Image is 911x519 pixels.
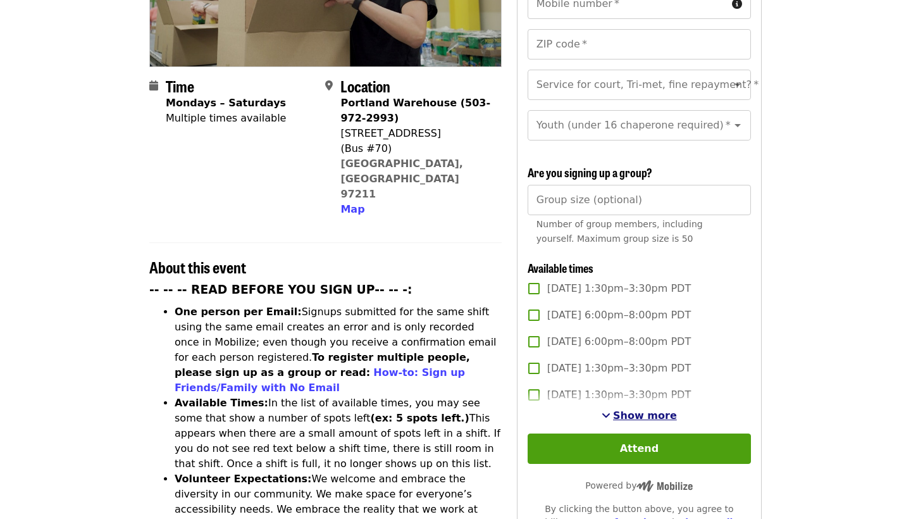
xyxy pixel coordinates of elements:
span: [DATE] 6:00pm–8:00pm PDT [547,308,691,323]
strong: Portland Warehouse (503-972-2993) [340,97,490,124]
span: Available times [528,259,593,276]
strong: Volunteer Expectations: [175,473,312,485]
span: About this event [149,256,246,278]
strong: -- -- -- READ BEFORE YOU SIGN UP-- -- -: [149,283,412,296]
button: Map [340,202,364,217]
div: [STREET_ADDRESS] [340,126,491,141]
span: Location [340,75,390,97]
span: [DATE] 1:30pm–3:30pm PDT [547,361,691,376]
button: Open [729,76,747,94]
li: In the list of available times, you may see some that show a number of spots left This appears wh... [175,396,502,472]
span: Are you signing up a group? [528,164,652,180]
i: map-marker-alt icon [325,80,333,92]
button: Open [729,116,747,134]
button: See more timeslots [602,408,677,423]
img: Powered by Mobilize [636,480,693,492]
span: [DATE] 1:30pm–3:30pm PDT [547,281,691,296]
span: Show more [613,410,677,422]
span: [DATE] 6:00pm–8:00pm PDT [547,334,691,349]
input: [object Object] [528,185,751,215]
input: ZIP code [528,29,751,59]
button: Attend [528,434,751,464]
a: How-to: Sign up Friends/Family with No Email [175,366,465,394]
strong: Available Times: [175,397,268,409]
a: [GEOGRAPHIC_DATA], [GEOGRAPHIC_DATA] 97211 [340,158,463,200]
strong: (ex: 5 spots left.) [370,412,469,424]
span: Map [340,203,364,215]
span: Number of group members, including yourself. Maximum group size is 50 [536,219,703,244]
i: calendar icon [149,80,158,92]
strong: Mondays – Saturdays [166,97,286,109]
div: (Bus #70) [340,141,491,156]
li: Signups submitted for the same shift using the same email creates an error and is only recorded o... [175,304,502,396]
span: [DATE] 1:30pm–3:30pm PDT [547,387,691,403]
strong: To register multiple people, please sign up as a group or read: [175,351,470,378]
span: Powered by [585,480,693,491]
span: Time [166,75,194,97]
strong: One person per Email: [175,306,302,318]
div: Multiple times available [166,111,286,126]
